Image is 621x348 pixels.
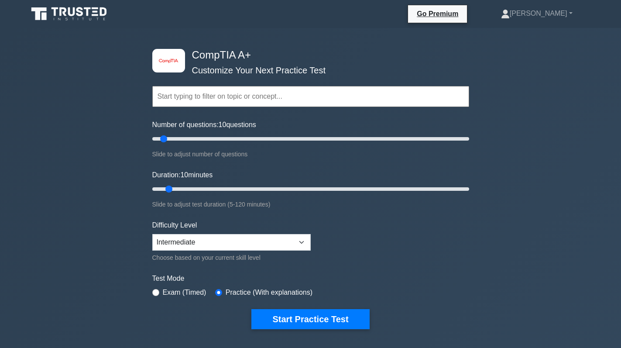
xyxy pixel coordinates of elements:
[480,5,594,22] a: [PERSON_NAME]
[189,49,426,62] h4: CompTIA A+
[219,121,226,128] span: 10
[152,120,256,130] label: Number of questions: questions
[152,199,469,210] div: Slide to adjust test duration (5-120 minutes)
[251,309,369,329] button: Start Practice Test
[152,170,213,180] label: Duration: minutes
[412,8,463,19] a: Go Premium
[180,171,188,179] span: 10
[152,273,469,284] label: Test Mode
[152,149,469,159] div: Slide to adjust number of questions
[152,220,197,231] label: Difficulty Level
[152,86,469,107] input: Start typing to filter on topic or concept...
[152,252,311,263] div: Choose based on your current skill level
[163,287,206,298] label: Exam (Timed)
[226,287,312,298] label: Practice (With explanations)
